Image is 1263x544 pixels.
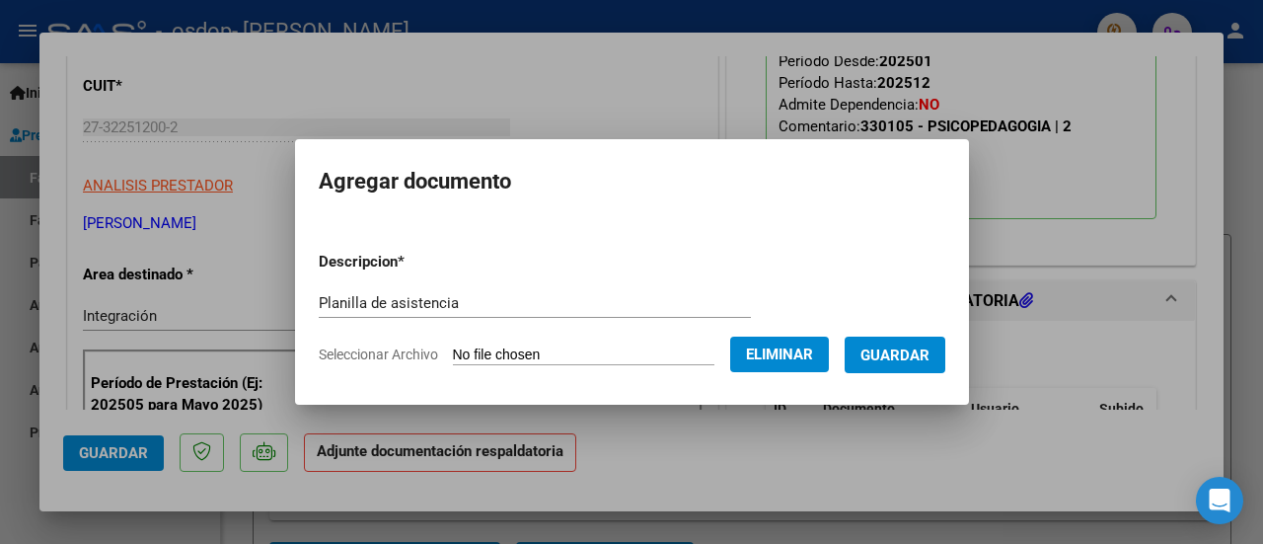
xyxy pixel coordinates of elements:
[845,337,945,373] button: Guardar
[730,337,829,372] button: Eliminar
[319,251,507,273] p: Descripcion
[319,347,438,362] span: Seleccionar Archivo
[746,346,813,363] span: Eliminar
[1196,477,1243,524] div: Open Intercom Messenger
[319,163,945,200] h2: Agregar documento
[860,347,929,364] span: Guardar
